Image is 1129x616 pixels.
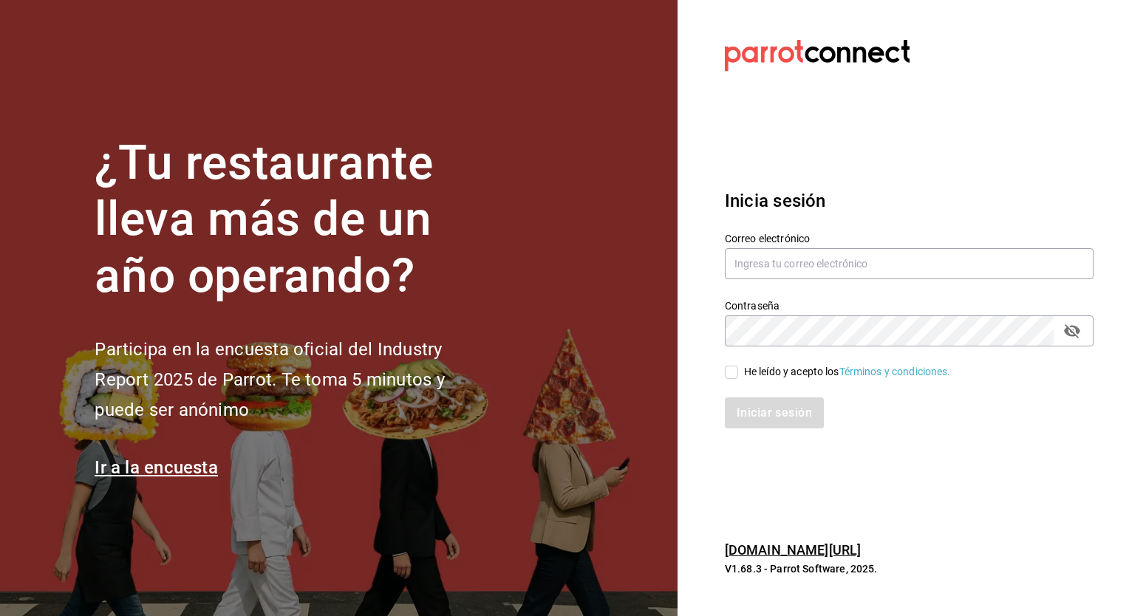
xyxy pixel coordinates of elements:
input: Ingresa tu correo electrónico [725,248,1094,279]
a: Términos y condiciones. [839,366,951,377]
a: Ir a la encuesta [95,457,218,478]
div: He leído y acepto los [744,364,951,380]
h3: Inicia sesión [725,188,1094,214]
a: [DOMAIN_NAME][URL] [725,542,861,558]
h1: ¿Tu restaurante lleva más de un año operando? [95,135,494,305]
label: Correo electrónico [725,233,1094,243]
label: Contraseña [725,300,1094,310]
h2: Participa en la encuesta oficial del Industry Report 2025 de Parrot. Te toma 5 minutos y puede se... [95,335,494,425]
button: passwordField [1060,318,1085,343]
p: V1.68.3 - Parrot Software, 2025. [725,561,1094,576]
